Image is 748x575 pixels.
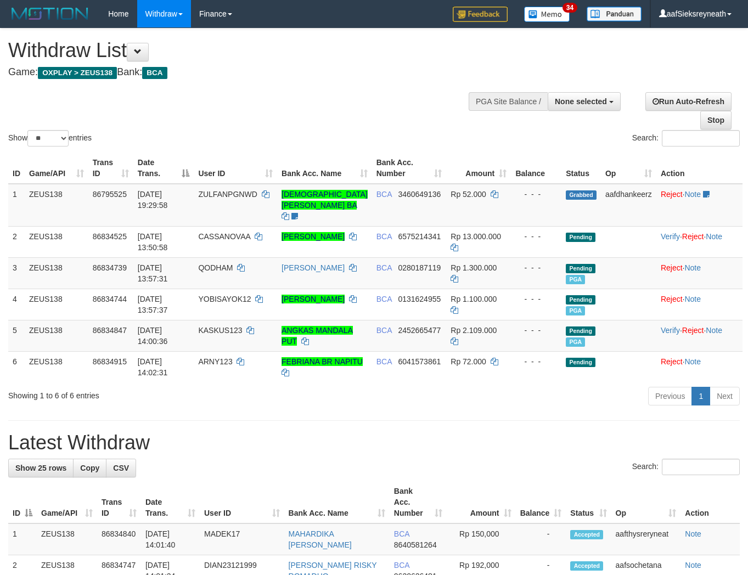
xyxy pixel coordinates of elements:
[685,529,701,538] a: Note
[611,481,681,523] th: Op: activate to sort column ascending
[198,357,232,366] span: ARNY123
[682,326,704,335] a: Reject
[566,190,597,200] span: Grabbed
[142,67,167,79] span: BCA
[706,326,722,335] a: Note
[25,153,88,184] th: Game/API: activate to sort column ascending
[661,357,683,366] a: Reject
[376,326,392,335] span: BCA
[684,295,701,303] a: Note
[684,357,701,366] a: Note
[25,184,88,227] td: ZEUS138
[8,320,25,351] td: 5
[93,263,127,272] span: 86834739
[662,130,740,146] input: Search:
[706,232,722,241] a: Note
[685,561,701,570] a: Note
[282,326,353,346] a: ANGKAS MANDALA PUT
[561,153,601,184] th: Status
[515,231,557,242] div: - - -
[93,232,127,241] span: 86834525
[611,523,681,555] td: aafthysreryneat
[516,481,566,523] th: Balance: activate to sort column ascending
[691,387,710,405] a: 1
[376,357,392,366] span: BCA
[37,481,97,523] th: Game/API: activate to sort column ascending
[198,232,250,241] span: CASSANOVAA
[451,326,497,335] span: Rp 2.109.000
[566,481,611,523] th: Status: activate to sort column ascending
[451,295,497,303] span: Rp 1.100.000
[570,530,603,539] span: Accepted
[566,337,585,347] span: Marked by aafnoeunsreypich
[141,523,200,555] td: [DATE] 14:01:40
[8,40,488,61] h1: Withdraw List
[376,263,392,272] span: BCA
[648,387,692,405] a: Previous
[710,387,740,405] a: Next
[515,294,557,305] div: - - -
[516,523,566,555] td: -
[93,326,127,335] span: 86834847
[376,232,392,241] span: BCA
[661,190,683,199] a: Reject
[25,289,88,320] td: ZEUS138
[93,295,127,303] span: 86834744
[451,232,501,241] span: Rp 13.000.000
[376,190,392,199] span: BCA
[8,257,25,289] td: 3
[451,190,486,199] span: Rp 52.000
[662,459,740,475] input: Search:
[661,263,683,272] a: Reject
[198,190,257,199] span: ZULFANPGNWD
[282,357,363,366] a: FEBRIANA BR NAPITU
[398,326,441,335] span: Copy 2452665477 to clipboard
[656,351,743,382] td: ·
[25,226,88,257] td: ZEUS138
[8,432,740,454] h1: Latest Withdraw
[25,351,88,382] td: ZEUS138
[515,325,557,336] div: - - -
[198,295,251,303] span: YOBISAYOK12
[446,153,511,184] th: Amount: activate to sort column ascending
[684,190,701,199] a: Note
[601,184,656,227] td: aafdhankeerz
[37,523,97,555] td: ZEUS138
[398,357,441,366] span: Copy 6041573861 to clipboard
[282,295,345,303] a: [PERSON_NAME]
[700,111,732,129] a: Stop
[656,289,743,320] td: ·
[394,540,437,549] span: Copy 8640581264 to clipboard
[25,320,88,351] td: ZEUS138
[8,153,25,184] th: ID
[138,263,168,283] span: [DATE] 13:57:31
[106,459,136,477] a: CSV
[661,295,683,303] a: Reject
[8,481,37,523] th: ID: activate to sort column descending
[555,97,607,106] span: None selected
[656,257,743,289] td: ·
[566,264,595,273] span: Pending
[394,529,409,538] span: BCA
[198,326,242,335] span: KASKUS123
[8,351,25,382] td: 6
[141,481,200,523] th: Date Trans.: activate to sort column ascending
[398,232,441,241] span: Copy 6575214341 to clipboard
[447,481,516,523] th: Amount: activate to sort column ascending
[515,356,557,367] div: - - -
[8,226,25,257] td: 2
[198,263,233,272] span: QODHAM
[80,464,99,472] span: Copy
[88,153,133,184] th: Trans ID: activate to sort column ascending
[372,153,447,184] th: Bank Acc. Number: activate to sort column ascending
[282,263,345,272] a: [PERSON_NAME]
[282,232,345,241] a: [PERSON_NAME]
[656,320,743,351] td: · ·
[447,523,516,555] td: Rp 150,000
[8,386,303,401] div: Showing 1 to 6 of 6 entries
[8,67,488,78] h4: Game: Bank:
[451,263,497,272] span: Rp 1.300.000
[656,153,743,184] th: Action
[563,3,577,13] span: 34
[200,481,284,523] th: User ID: activate to sort column ascending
